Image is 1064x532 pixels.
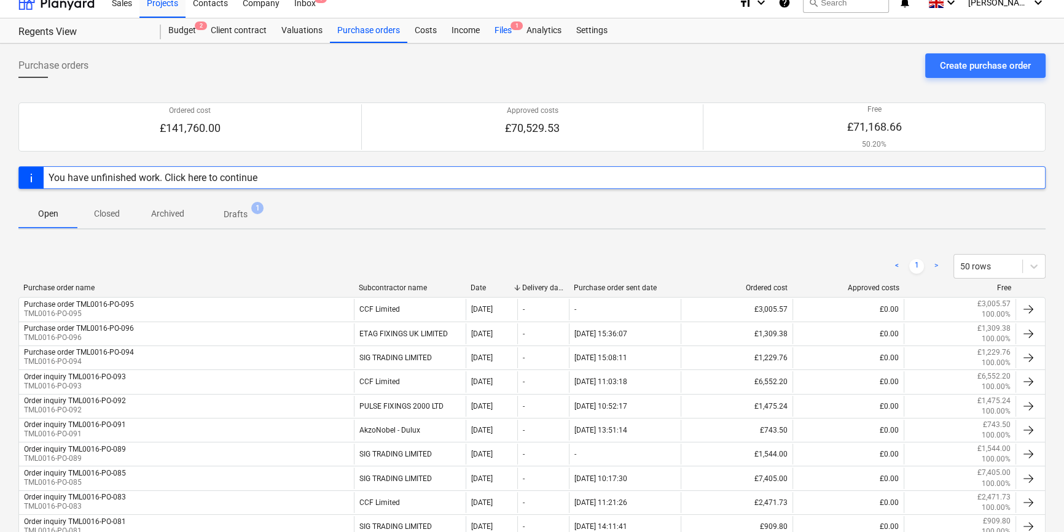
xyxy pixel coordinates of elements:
div: Order inquiry TML0016-PO-081 [24,517,126,526]
div: SIG TRADING LIMITED [354,347,466,368]
div: [DATE] 11:21:26 [574,498,627,507]
p: TML0016-PO-091 [24,429,126,439]
div: Income [444,18,487,43]
div: [DATE] [471,305,493,314]
div: [DATE] 10:52:17 [574,402,627,411]
div: Order inquiry TML0016-PO-089 [24,445,126,453]
p: 100.00% [982,382,1011,392]
a: Next page [929,259,944,274]
div: - [523,377,525,386]
p: 100.00% [982,309,1011,320]
div: £0.00 [792,396,904,417]
p: £7,405.00 [977,468,1011,478]
div: Order inquiry TML0016-PO-091 [24,420,126,429]
div: Subcontractor name [359,283,461,292]
div: Create purchase order [940,58,1031,74]
div: Regents View [18,26,146,39]
div: Purchase order name [23,283,349,292]
div: £3,005.57 [681,299,792,320]
div: £6,552.20 [681,371,792,392]
div: - [523,498,525,507]
p: 100.00% [982,334,1011,344]
p: £6,552.20 [977,371,1011,382]
p: 100.00% [982,454,1011,465]
p: 100.00% [982,430,1011,441]
div: Order inquiry TML0016-PO-092 [24,396,126,405]
div: Free [909,283,1011,292]
a: Valuations [274,18,330,43]
div: [DATE] [471,474,493,483]
div: AkzoNobel - Dulux [354,420,466,441]
div: CCF Limited [354,299,466,320]
div: [DATE] [471,522,493,531]
div: CCF Limited [354,371,466,392]
div: Purchase order TML0016-PO-095 [24,300,134,309]
p: TML0016-PO-094 [24,357,134,367]
div: Purchase orders [330,18,407,43]
div: Files [487,18,519,43]
div: Delivery date [522,283,564,292]
p: £141,760.00 [160,121,221,136]
p: £1,544.00 [977,444,1011,454]
div: £2,471.73 [681,492,792,513]
iframe: Chat Widget [1003,473,1064,532]
a: Costs [407,18,444,43]
div: Order inquiry TML0016-PO-093 [24,372,126,381]
div: £7,405.00 [681,468,792,488]
div: £0.00 [792,444,904,465]
a: Page 1 is your current page [909,259,924,274]
div: £0.00 [792,468,904,488]
div: Analytics [519,18,569,43]
a: Budget2 [161,18,203,43]
div: - [523,426,525,434]
div: [DATE] [471,330,493,338]
div: - [574,305,576,314]
p: £1,309.38 [977,323,1011,334]
div: £0.00 [792,299,904,320]
div: [DATE] [471,426,493,434]
span: 1 [251,202,264,214]
div: £1,309.38 [681,323,792,344]
div: £1,544.00 [681,444,792,465]
div: SIG TRADING LIMITED [354,444,466,465]
p: Approved costs [505,106,560,116]
p: £743.50 [983,420,1011,430]
div: Ordered cost [686,283,788,292]
p: Open [33,207,63,220]
p: Archived [151,207,184,220]
a: Files1 [487,18,519,43]
p: TML0016-PO-095 [24,309,134,319]
div: £1,475.24 [681,396,792,417]
div: [DATE] 11:03:18 [574,377,627,386]
div: - [523,402,525,411]
div: - [523,330,525,338]
div: Purchase order TML0016-PO-096 [24,324,134,333]
a: Settings [569,18,615,43]
div: [DATE] [471,450,493,458]
div: CCF Limited [354,492,466,513]
p: TML0016-PO-083 [24,501,126,512]
p: 100.00% [982,503,1011,513]
div: - [523,305,525,314]
div: £0.00 [792,347,904,368]
div: SIG TRADING LIMITED [354,468,466,488]
p: TML0016-PO-096 [24,333,134,343]
p: 100.00% [982,406,1011,417]
div: Purchase order TML0016-PO-094 [24,348,134,357]
p: 100.00% [982,479,1011,489]
p: TML0016-PO-093 [24,381,126,391]
div: PULSE FIXINGS 2000 LTD [354,396,466,417]
p: TML0016-PO-085 [24,477,126,488]
div: [DATE] [471,498,493,507]
div: Budget [161,18,203,43]
a: Previous page [890,259,904,274]
div: Client contract [203,18,274,43]
span: 1 [510,21,523,30]
div: - [574,450,576,458]
span: Purchase orders [18,58,88,73]
p: £1,475.24 [977,396,1011,406]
